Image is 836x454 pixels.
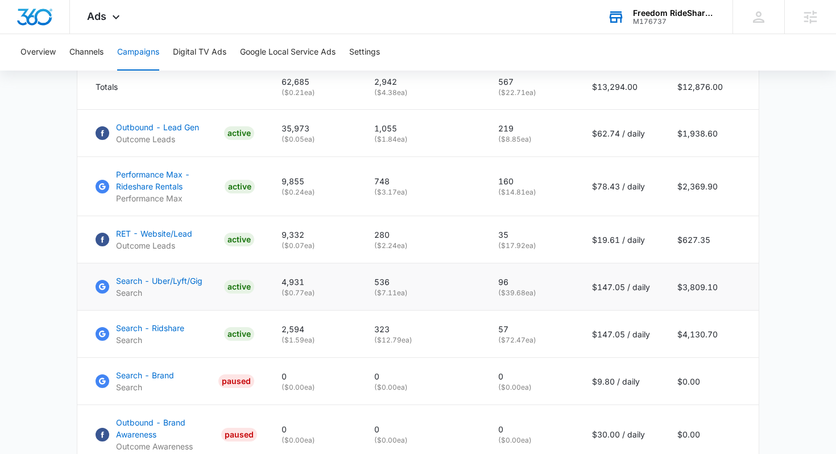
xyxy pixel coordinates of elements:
[374,382,471,393] p: ( $0.00 ea)
[374,241,471,251] p: ( $2.24 ea)
[282,76,347,88] p: 62,685
[374,435,471,445] p: ( $0.00 ea)
[116,334,184,346] p: Search
[664,358,759,405] td: $0.00
[96,327,109,341] img: Google Ads
[96,228,254,251] a: FacebookRET - Website/LeadOutcome LeadsACTIVE
[498,276,565,288] p: 96
[116,322,184,334] p: Search - Ridshare
[498,323,565,335] p: 57
[374,370,471,382] p: 0
[282,175,347,187] p: 9,855
[498,423,565,435] p: 0
[374,423,471,435] p: 0
[224,126,254,140] div: ACTIVE
[592,81,650,93] p: $13,294.00
[664,157,759,216] td: $2,369.90
[225,180,255,193] div: ACTIVE
[116,228,192,240] p: RET - Website/Lead
[224,280,254,294] div: ACTIVE
[96,126,109,140] img: Facebook
[282,382,347,393] p: ( $0.00 ea)
[221,428,257,441] div: PAUSED
[96,81,254,93] div: Totals
[374,323,471,335] p: 323
[664,216,759,263] td: $627.35
[282,276,347,288] p: 4,931
[633,18,716,26] div: account id
[592,127,650,139] p: $62.74 / daily
[664,311,759,358] td: $4,130.70
[374,76,471,88] p: 2,942
[96,233,109,246] img: Facebook
[374,175,471,187] p: 748
[96,275,254,299] a: Google AdsSearch - Uber/Lyft/GigSearchACTIVE
[116,192,220,204] p: Performance Max
[87,10,106,22] span: Ads
[96,121,254,145] a: FacebookOutbound - Lead GenOutcome LeadsACTIVE
[116,369,174,381] p: Search - Brand
[282,229,347,241] p: 9,332
[96,428,109,441] img: Facebook
[282,288,347,298] p: ( $0.77 ea)
[240,34,336,71] button: Google Local Service Ads
[374,229,471,241] p: 280
[592,375,650,387] p: $9.80 / daily
[116,416,217,440] p: Outbound - Brand Awareness
[96,168,254,204] a: Google AdsPerformance Max - Rideshare RentalsPerformance MaxACTIVE
[498,335,565,345] p: ( $72.47 ea)
[116,121,199,133] p: Outbound - Lead Gen
[374,288,471,298] p: ( $7.11 ea)
[374,88,471,98] p: ( $4.38 ea)
[592,281,650,293] p: $147.05 / daily
[116,287,202,299] p: Search
[498,435,565,445] p: ( $0.00 ea)
[498,134,565,145] p: ( $8.85 ea)
[116,275,202,287] p: Search - Uber/Lyft/Gig
[498,288,565,298] p: ( $39.68 ea)
[96,416,254,452] a: FacebookOutbound - Brand AwarenessOutcome AwarenessPAUSED
[117,34,159,71] button: Campaigns
[282,134,347,145] p: ( $0.05 ea)
[498,382,565,393] p: ( $0.00 ea)
[282,370,347,382] p: 0
[498,175,565,187] p: 160
[69,34,104,71] button: Channels
[218,374,254,388] div: PAUSED
[282,435,347,445] p: ( $0.00 ea)
[664,263,759,311] td: $3,809.10
[374,187,471,197] p: ( $3.17 ea)
[96,322,254,346] a: Google AdsSearch - RidshareSearchACTIVE
[96,280,109,294] img: Google Ads
[498,76,565,88] p: 567
[282,122,347,134] p: 35,973
[116,440,217,452] p: Outcome Awareness
[498,241,565,251] p: ( $17.92 ea)
[498,229,565,241] p: 35
[592,328,650,340] p: $147.05 / daily
[20,34,56,71] button: Overview
[374,122,471,134] p: 1,055
[374,335,471,345] p: ( $12.79 ea)
[116,240,192,251] p: Outcome Leads
[282,241,347,251] p: ( $0.07 ea)
[498,122,565,134] p: 219
[349,34,380,71] button: Settings
[592,180,650,192] p: $78.43 / daily
[633,9,716,18] div: account name
[664,64,759,110] td: $12,876.00
[374,276,471,288] p: 536
[96,180,109,193] img: Google Ads
[592,234,650,246] p: $19.61 / daily
[498,88,565,98] p: ( $22.71 ea)
[116,381,174,393] p: Search
[498,187,565,197] p: ( $14.81 ea)
[592,428,650,440] p: $30.00 / daily
[282,423,347,435] p: 0
[116,133,199,145] p: Outcome Leads
[116,168,220,192] p: Performance Max - Rideshare Rentals
[96,374,109,388] img: Google Ads
[96,369,254,393] a: Google AdsSearch - BrandSearchPAUSED
[498,370,565,382] p: 0
[282,187,347,197] p: ( $0.24 ea)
